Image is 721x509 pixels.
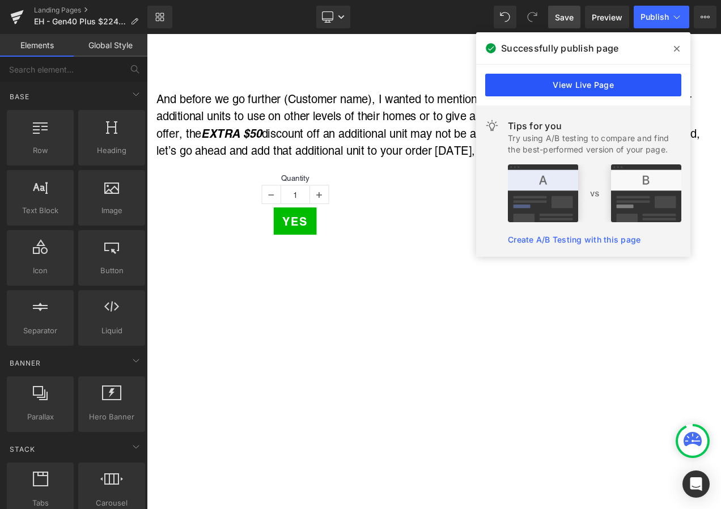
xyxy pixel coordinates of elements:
span: Base [9,91,31,102]
span: Hero Banner [82,411,142,423]
label: Quantity [26,167,329,180]
a: New Library [147,6,172,28]
p: And before we go further (Customer name), I wanted to mention that we've had many customers askin... [11,67,675,150]
button: More [694,6,716,28]
img: light.svg [485,119,499,133]
span: Heading [82,145,142,156]
img: tip.png [508,164,681,222]
div: Open Intercom Messenger [682,470,710,498]
span: Successfully publish page [501,41,618,55]
span: Yes [162,215,193,231]
a: Landing Pages [34,6,147,15]
span: Carousel [82,497,142,509]
span: Parallax [10,411,70,423]
a: No [487,206,531,239]
button: Yes [151,207,203,240]
span: Button [82,265,142,277]
span: Save [555,11,574,23]
span: Icon [10,265,70,277]
button: Undo [494,6,516,28]
span: Tabs [10,497,70,509]
span: Liquid [82,325,142,337]
a: Preview [585,6,629,28]
span: Separator [10,325,70,337]
button: Redo [521,6,544,28]
a: Create A/B Testing with this page [508,235,641,244]
a: Global Style [74,34,147,57]
i: EXTRA $50 [65,111,137,126]
div: Try using A/B testing to compare and find the best-performed version of your page. [508,133,681,155]
span: Image [82,205,142,217]
span: Text Block [10,205,70,217]
a: View Live Page [485,74,681,96]
span: EH - Gen40 Plus $224 NT [34,17,126,26]
span: No [498,213,520,233]
button: Publish [634,6,689,28]
span: Preview [592,11,622,23]
span: Publish [641,12,669,22]
span: Row [10,145,70,156]
div: Tips for you [508,119,681,133]
span: Stack [9,444,36,455]
span: Banner [9,358,42,368]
